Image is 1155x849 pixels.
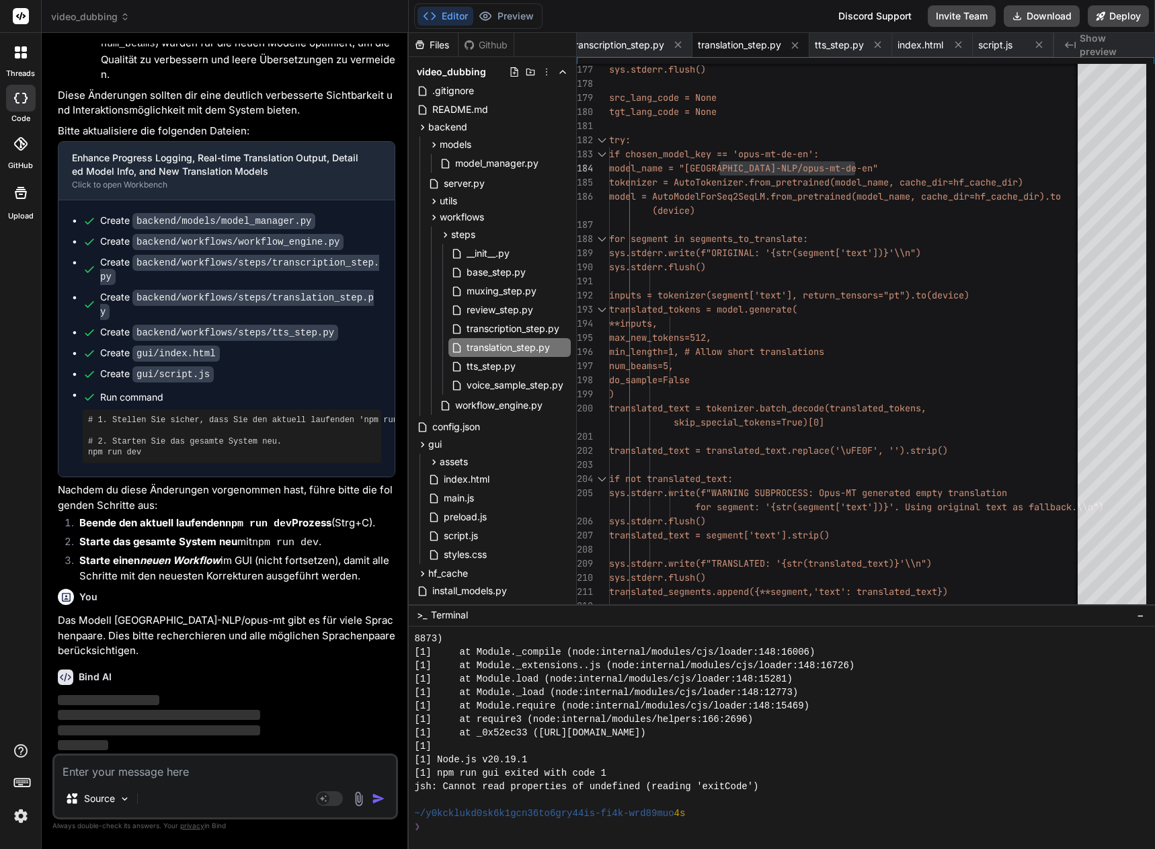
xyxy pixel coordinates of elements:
[101,38,155,50] code: num_beams
[465,302,534,318] span: review_step.py
[465,339,551,356] span: translation_step.py
[830,5,920,27] div: Discord Support
[577,542,592,557] div: 208
[674,807,686,820] span: 4s
[79,535,237,548] strong: Starte das gesamte System neu
[465,283,538,299] span: muxing_step.py
[577,557,592,571] div: 209
[100,367,214,381] div: Create
[813,402,926,414] span: de(translated_tokens,
[577,345,592,359] div: 196
[609,261,706,273] span: sys.stderr.flush()
[100,346,220,360] div: Create
[58,695,159,705] span: ‌
[101,19,395,83] li: Die Generierungsparameter ( , , ) wurden für die neuen Modelle optimiert, um die Qualität zu verb...
[1137,608,1144,622] span: −
[609,233,808,245] span: for segment in segments_to_translate:
[609,360,674,372] span: num_beams=5,
[252,537,319,549] code: npm run dev
[571,38,664,52] span: transcription_step.py
[593,302,610,317] div: Click to collapse the range.
[815,38,864,52] span: tts_step.py
[414,659,854,672] span: [1] at Module._extensions..js (node:internal/modules/cjs/loader:148:16726)
[8,160,33,171] label: GitHub
[431,419,481,435] span: config.json
[473,7,539,26] button: Preview
[351,791,366,807] img: attachment
[609,402,813,414] span: translated_text = tokenizer.batch_deco
[465,245,511,261] span: __init__.py
[431,583,508,599] span: install_models.py
[428,438,442,451] span: gui
[100,255,379,285] code: backend/workflows/steps/transcription_step.py
[609,91,717,104] span: src_lang_code = None
[414,726,645,739] span: [1] at _0x52ec33 ([URL][DOMAIN_NAME])
[8,210,34,222] label: Upload
[58,613,395,659] p: Das Modell [GEOGRAPHIC_DATA]-NLP/opus-mt gibt es für viele Sprachenpaare. Dies bitte recherchiere...
[577,161,592,175] div: 184
[442,528,479,544] span: script.js
[180,821,204,830] span: privacy
[577,175,592,190] div: 185
[79,516,331,529] strong: Beende den aktuell laufenden Prozess
[132,346,220,362] code: gui/index.html
[609,176,835,188] span: tokenizer = AutoTokenizer.from_pretrained(
[577,218,592,232] div: 187
[609,162,878,174] span: model_name = "[GEOGRAPHIC_DATA]-NLP/opus-mt-de-en"
[58,88,395,118] p: Diese Änderungen sollten dir eine deutlich verbesserte Sichtbarkeit und Interaktionsmöglichkeit m...
[225,518,292,530] code: npm run dev
[417,608,427,622] span: >_
[100,214,315,228] div: Create
[58,740,108,750] span: ‌
[72,151,360,178] div: Enhance Progress Logging, Real-time Translation Output, Detailed Model Info, and New Translation ...
[58,710,260,720] span: ‌
[674,416,824,428] span: skip_special_tokens=True)[0]
[577,571,592,585] div: 210
[58,124,395,139] p: Bitte aktualisiere die folgenden Dateien:
[577,331,592,345] div: 195
[6,68,35,79] label: threads
[431,83,475,99] span: .gitignore
[577,302,592,317] div: 193
[577,373,592,387] div: 198
[577,133,592,147] div: 182
[69,534,395,553] li: mit .
[792,487,1007,499] span: ESS: Opus-MT generated empty translation
[577,472,592,486] div: 204
[58,142,373,200] button: Enhance Progress Logging, Real-time Translation Output, Detailed Model Info, and New Translation ...
[414,753,527,766] span: [1] Node.js v20.19.1
[409,38,458,52] div: Files
[79,670,112,684] h6: Bind AI
[835,190,1061,202] span: ned(model_name, cache_dir=hf_cache_dir).to
[52,819,398,832] p: Always double-check its answers. Your in Bind
[465,377,565,393] span: voice_sample_step.py
[609,148,819,160] span: if chosen_model_key == 'opus-mt-de-en':
[414,820,421,834] span: ❯
[414,632,442,645] span: 8873)
[577,387,592,401] div: 199
[414,780,758,793] span: jsh: Cannot read properties of undefined (reading 'exitCode')
[84,792,115,805] p: Source
[698,38,781,52] span: translation_step.py
[577,232,592,246] div: 188
[414,686,798,699] span: [1] at Module._load (node:internal/modules/cjs/loader:148:12773)
[431,102,489,118] span: README.md
[100,290,381,319] div: Create
[813,444,948,456] span: ace('\uFE0F', '').strip()
[440,455,468,469] span: assets
[577,528,592,542] div: 207
[577,401,592,415] div: 200
[978,38,1012,52] span: script.js
[132,234,344,250] code: backend/workflows/workflow_engine.py
[964,501,1104,513] span: nal text as fallback.\\n")
[454,397,544,413] span: workflow_engine.py
[593,147,610,161] div: Click to collapse the range.
[465,264,527,280] span: base_step.py
[9,805,32,827] img: settings
[72,179,360,190] div: Click to open Workbench
[140,554,221,567] em: neuen Workflow
[58,725,260,735] span: ‌
[414,713,753,726] span: [1] at require3 (node:internal/modules/helpers:166:2696)
[577,359,592,373] div: 197
[440,194,457,208] span: utils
